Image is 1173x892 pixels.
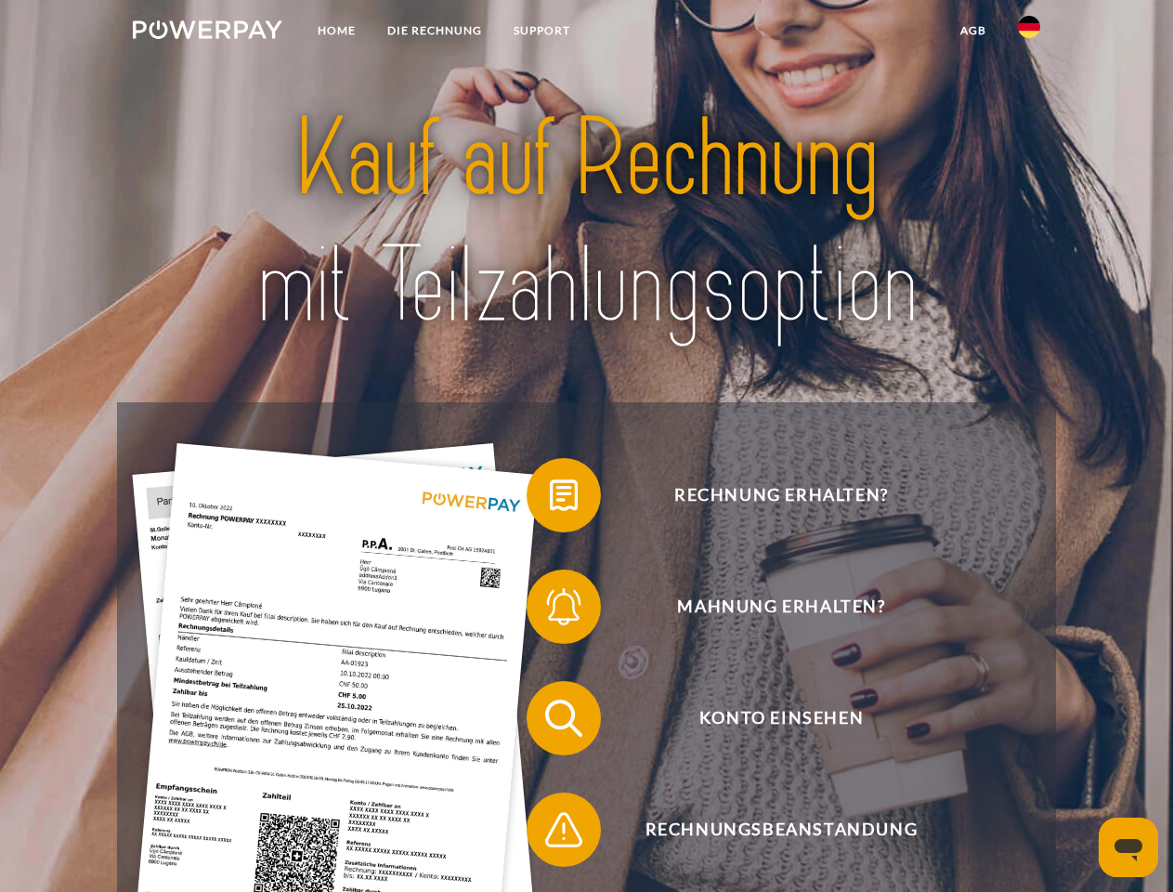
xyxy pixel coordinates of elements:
img: qb_search.svg [541,695,587,741]
a: Home [302,14,371,47]
a: DIE RECHNUNG [371,14,498,47]
span: Konto einsehen [554,681,1009,755]
button: Mahnung erhalten? [527,570,1010,644]
img: qb_bell.svg [541,584,587,630]
span: Mahnung erhalten? [554,570,1009,644]
img: de [1018,16,1040,38]
span: Rechnung erhalten? [554,458,1009,532]
button: Rechnung erhalten? [527,458,1010,532]
img: qb_warning.svg [541,807,587,853]
iframe: Schaltfläche zum Öffnen des Messaging-Fensters [1099,818,1158,877]
img: title-powerpay_de.svg [177,89,996,356]
a: SUPPORT [498,14,586,47]
a: agb [945,14,1002,47]
span: Rechnungsbeanstandung [554,793,1009,867]
button: Rechnungsbeanstandung [527,793,1010,867]
img: logo-powerpay-white.svg [133,20,282,39]
img: qb_bill.svg [541,472,587,518]
button: Konto einsehen [527,681,1010,755]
